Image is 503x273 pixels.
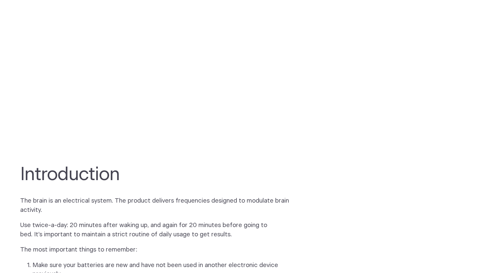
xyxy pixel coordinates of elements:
p: Use twice-a-day: 20 minutes after waking up, and again for 20 minutes before going to bed. It’s i... [20,221,290,239]
h2: Introduction [20,164,265,186]
p: The most important things to remember: [20,245,290,254]
p: The brain is an electrical system. The product delivers frequencies designed to modulate brain ac... [20,196,290,215]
